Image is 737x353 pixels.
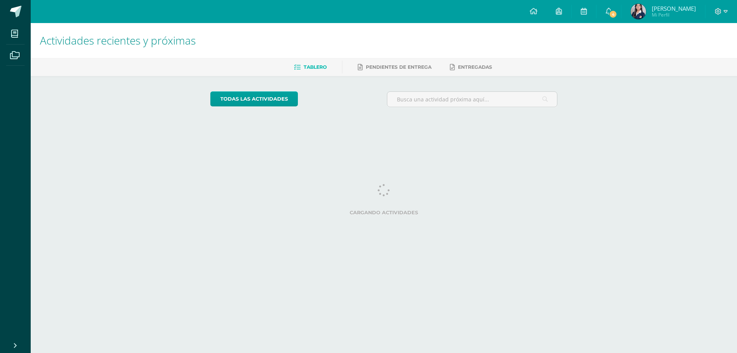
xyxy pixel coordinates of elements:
[631,4,646,19] img: d193ac837ee24942bc2da92aa6fa4b96.png
[366,64,431,70] span: Pendientes de entrega
[210,91,298,106] a: todas las Actividades
[609,10,617,18] span: 4
[458,64,492,70] span: Entregadas
[652,5,696,12] span: [PERSON_NAME]
[294,61,327,73] a: Tablero
[210,210,558,215] label: Cargando actividades
[358,61,431,73] a: Pendientes de entrega
[387,92,557,107] input: Busca una actividad próxima aquí...
[652,12,696,18] span: Mi Perfil
[40,33,196,48] span: Actividades recientes y próximas
[304,64,327,70] span: Tablero
[450,61,492,73] a: Entregadas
